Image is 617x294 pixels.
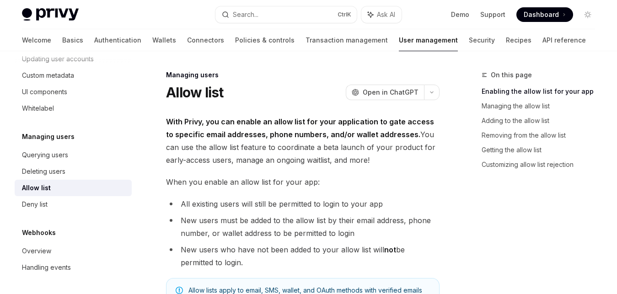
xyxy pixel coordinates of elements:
a: UI components [15,84,132,100]
a: Deny list [15,196,132,213]
li: New users who have not been added to your allow list will be permitted to login. [166,243,440,269]
div: Search... [233,9,258,20]
a: Managing the allow list [482,99,602,113]
a: Dashboard [516,7,573,22]
div: Overview [22,246,51,257]
a: Overview [15,243,132,259]
span: Dashboard [524,10,559,19]
span: Open in ChatGPT [363,88,418,97]
div: UI components [22,86,67,97]
strong: With Privy, you can enable an allow list for your application to gate access to specific email ad... [166,117,434,139]
a: User management [399,29,458,51]
strong: not [384,245,396,254]
div: Querying users [22,150,68,160]
a: Transaction management [306,29,388,51]
a: Allow list [15,180,132,196]
a: Enabling the allow list for your app [482,84,602,99]
a: Authentication [94,29,141,51]
button: Ask AI [361,6,402,23]
a: Recipes [506,29,531,51]
button: Search...CtrlK [215,6,357,23]
a: Policies & controls [235,29,295,51]
a: Wallets [152,29,176,51]
div: Handling events [22,262,71,273]
a: API reference [542,29,586,51]
div: Managing users [166,70,440,80]
svg: Note [176,287,183,294]
img: light logo [22,8,79,21]
div: Deny list [22,199,48,210]
a: Basics [62,29,83,51]
a: Whitelabel [15,100,132,117]
h1: Allow list [166,84,224,101]
li: All existing users will still be permitted to login to your app [166,198,440,210]
a: Custom metadata [15,67,132,84]
a: Querying users [15,147,132,163]
div: Custom metadata [22,70,74,81]
div: Deleting users [22,166,65,177]
h5: Managing users [22,131,75,142]
a: Handling events [15,259,132,276]
a: Adding to the allow list [482,113,602,128]
span: On this page [491,69,532,80]
span: Ask AI [377,10,395,19]
div: Whitelabel [22,103,54,114]
span: When you enable an allow list for your app: [166,176,440,188]
a: Demo [451,10,469,19]
div: Allow list [22,182,51,193]
button: Toggle dark mode [580,7,595,22]
h5: Webhooks [22,227,56,238]
a: Customizing allow list rejection [482,157,602,172]
li: New users must be added to the allow list by their email address, phone number, or wallet address... [166,214,440,240]
a: Removing from the allow list [482,128,602,143]
a: Connectors [187,29,224,51]
a: Deleting users [15,163,132,180]
span: Ctrl K [338,11,351,18]
a: Getting the allow list [482,143,602,157]
button: Open in ChatGPT [346,85,424,100]
a: Security [469,29,495,51]
span: You can use the allow list feature to coordinate a beta launch of your product for early-access u... [166,115,440,166]
a: Support [480,10,505,19]
a: Welcome [22,29,51,51]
